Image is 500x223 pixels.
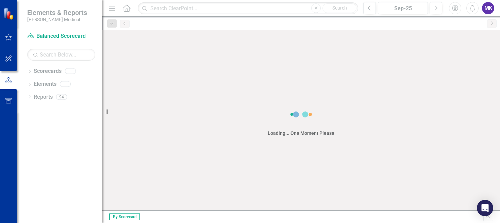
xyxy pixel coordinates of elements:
small: [PERSON_NAME] Medical [27,17,87,22]
div: Open Intercom Messenger [477,200,493,216]
span: Search [332,5,347,11]
a: Reports [34,93,53,101]
div: Sep-25 [380,4,426,13]
input: Search Below... [27,49,95,61]
span: Elements & Reports [27,9,87,17]
div: Loading... One Moment Please [268,130,334,137]
a: Elements [34,80,56,88]
a: Scorecards [34,67,62,75]
button: Search [322,3,356,13]
div: 94 [56,94,67,100]
a: Balanced Scorecard [27,32,95,40]
button: Sep-25 [378,2,428,14]
img: ClearPoint Strategy [3,7,16,20]
input: Search ClearPoint... [138,2,358,14]
button: MK [482,2,494,14]
span: By Scorecard [109,213,140,220]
